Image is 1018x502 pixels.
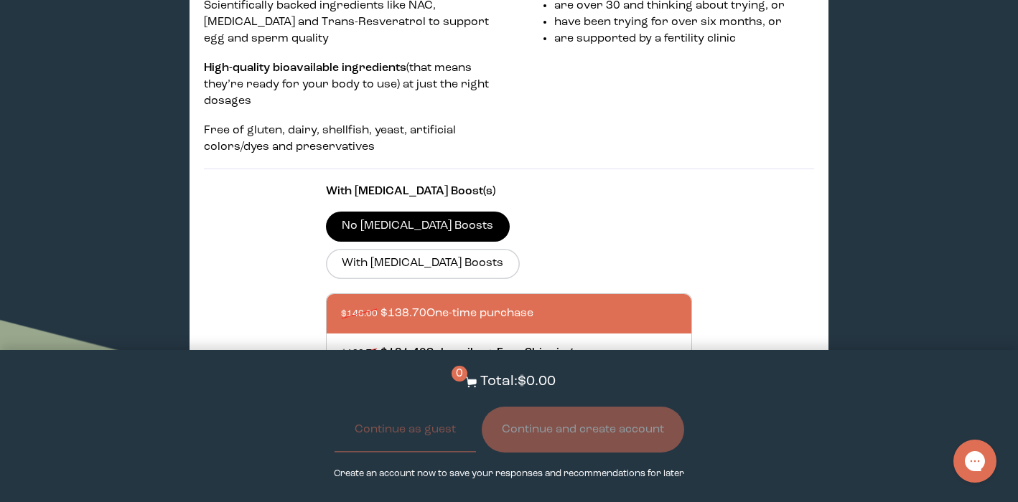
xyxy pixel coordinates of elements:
p: Total: $0.00 [480,371,556,392]
li: have been trying for over six months, or [554,14,814,31]
label: No [MEDICAL_DATA] Boosts [326,212,510,242]
p: Free of gluten, dairy, shellfish, yeast, artificial colors/dyes and preservatives [204,123,492,156]
iframe: Gorgias live chat messenger [946,435,1004,488]
span: 0 [452,366,467,382]
label: With [MEDICAL_DATA] Boosts [326,249,520,279]
p: With [MEDICAL_DATA] Boost(s) [326,184,692,200]
p: Create an account now to save your responses and recommendations for later [334,467,684,480]
p: (that means they’re ready for your body to use) at just the right dosages [204,60,492,110]
button: Continue as guest [335,407,476,453]
strong: High-quality bioavailable ingredients [204,62,406,74]
button: Continue and create account [482,407,684,453]
li: are supported by a fertility clinic [554,31,814,47]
